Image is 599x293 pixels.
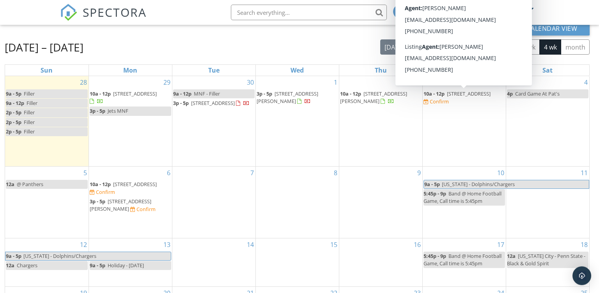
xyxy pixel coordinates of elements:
[194,90,220,97] span: MNF - Filler
[108,262,144,269] span: Holiday - [DATE]
[90,181,111,188] span: 10a - 12p
[442,181,515,188] span: [US_STATE] - Dolphins/Chargers
[456,12,534,20] div: Hanson Home Inspections
[90,198,151,212] span: [STREET_ADDRESS][PERSON_NAME]
[5,39,83,55] h2: [DATE] – [DATE]
[424,252,502,267] span: Band @ Home Football Game, Call time is 5:45pm
[78,238,89,251] a: Go to October 12, 2025
[572,266,591,285] div: Open Intercom Messenger
[23,252,96,259] span: [US_STATE] - Dolphins/Chargers
[90,107,105,114] span: 3p - 5p
[60,11,147,27] a: SPECTORA
[424,90,445,97] span: 10a - 12p
[162,238,172,251] a: Go to October 13, 2025
[173,99,189,107] span: 3p - 5p
[90,180,171,197] a: 10a - 12p [STREET_ADDRESS] Confirm
[90,198,105,205] span: 3p - 5p
[136,206,156,212] div: Confirm
[5,238,89,286] td: Go to October 12, 2025
[339,238,422,286] td: Go to October 16, 2025
[6,99,24,107] span: 9a - 12p
[454,39,471,55] button: list
[39,65,54,76] a: Sunday
[340,89,422,106] a: 10a - 12p [STREET_ADDRESS][PERSON_NAME]
[329,238,339,251] a: Go to October 15, 2025
[459,65,470,76] a: Friday
[24,109,35,116] span: Filler
[506,238,589,286] td: Go to October 18, 2025
[424,98,449,105] a: Confirm
[496,238,506,251] a: Go to October 17, 2025
[257,90,272,97] span: 3p - 5p
[257,90,318,105] a: 3p - 5p [STREET_ADDRESS][PERSON_NAME]
[490,39,514,55] button: week
[416,167,422,179] a: Go to October 9, 2025
[122,65,139,76] a: Monday
[412,238,422,251] a: Go to October 16, 2025
[90,188,115,196] a: Confirm
[514,39,540,55] button: cal wk
[6,109,21,116] span: 2p - 5p
[172,166,255,238] td: Go to October 7, 2025
[539,39,561,55] button: 4 wk
[340,90,407,105] span: [STREET_ADDRESS][PERSON_NAME]
[424,89,505,106] a: 10a - 12p [STREET_ADDRESS] Confirm
[6,262,14,269] span: 12a
[340,90,407,105] a: 10a - 12p [STREET_ADDRESS][PERSON_NAME]
[424,190,446,197] span: 5:45p - 9p
[507,90,513,97] span: 4p
[90,89,171,106] a: 10a - 12p [STREET_ADDRESS]
[561,39,590,55] button: month
[89,166,172,238] td: Go to October 6, 2025
[257,90,318,105] span: [STREET_ADDRESS][PERSON_NAME]
[332,76,339,89] a: Go to October 1, 2025
[506,76,589,166] td: Go to October 4, 2025
[6,90,21,97] span: 9a - 5p
[165,167,172,179] a: Go to October 6, 2025
[90,90,157,105] a: 10a - 12p [STREET_ADDRESS]
[424,190,502,204] span: Band @ Home Football Game, Call time is 5:45pm
[207,65,221,76] a: Tuesday
[257,89,338,106] a: 3p - 5p [STREET_ADDRESS][PERSON_NAME]
[130,206,156,213] a: Confirm
[424,180,440,188] span: 9a - 5p
[496,167,506,179] a: Go to October 10, 2025
[332,167,339,179] a: Go to October 8, 2025
[24,90,35,97] span: Filler
[172,238,255,286] td: Go to October 14, 2025
[245,238,255,251] a: Go to October 14, 2025
[413,39,432,55] button: Previous
[5,166,89,238] td: Go to October 5, 2025
[507,252,585,267] span: [US_STATE] City - Penn State - Black & Gold Spirit
[89,238,172,286] td: Go to October 13, 2025
[373,65,388,76] a: Thursday
[430,98,449,105] div: Confirm
[249,167,255,179] a: Go to October 7, 2025
[96,189,115,195] div: Confirm
[245,76,255,89] a: Go to September 30, 2025
[90,181,157,188] a: 10a - 12p [STREET_ADDRESS]
[172,76,255,166] td: Go to September 30, 2025
[78,76,89,89] a: Go to September 28, 2025
[17,262,37,269] span: Chargers
[173,99,255,108] a: 3p - 5p [STREET_ADDRESS]
[422,166,506,238] td: Go to October 10, 2025
[424,252,446,259] span: 5:45p - 9p
[6,181,14,188] span: 12a
[113,181,157,188] span: [STREET_ADDRESS]
[255,76,339,166] td: Go to October 1, 2025
[506,166,589,238] td: Go to October 11, 2025
[471,39,491,55] button: day
[255,238,339,286] td: Go to October 15, 2025
[579,238,589,251] a: Go to October 18, 2025
[422,76,506,166] td: Go to October 3, 2025
[89,76,172,166] td: Go to September 29, 2025
[90,197,171,214] a: 3p - 5p [STREET_ADDRESS][PERSON_NAME] Confirm
[507,252,516,259] span: 12a
[583,76,589,89] a: Go to October 4, 2025
[477,5,528,12] div: [PERSON_NAME]
[83,4,147,20] span: SPECTORA
[108,107,128,114] span: Jets MNF
[339,166,422,238] td: Go to October 9, 2025
[90,90,111,97] span: 10a - 12p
